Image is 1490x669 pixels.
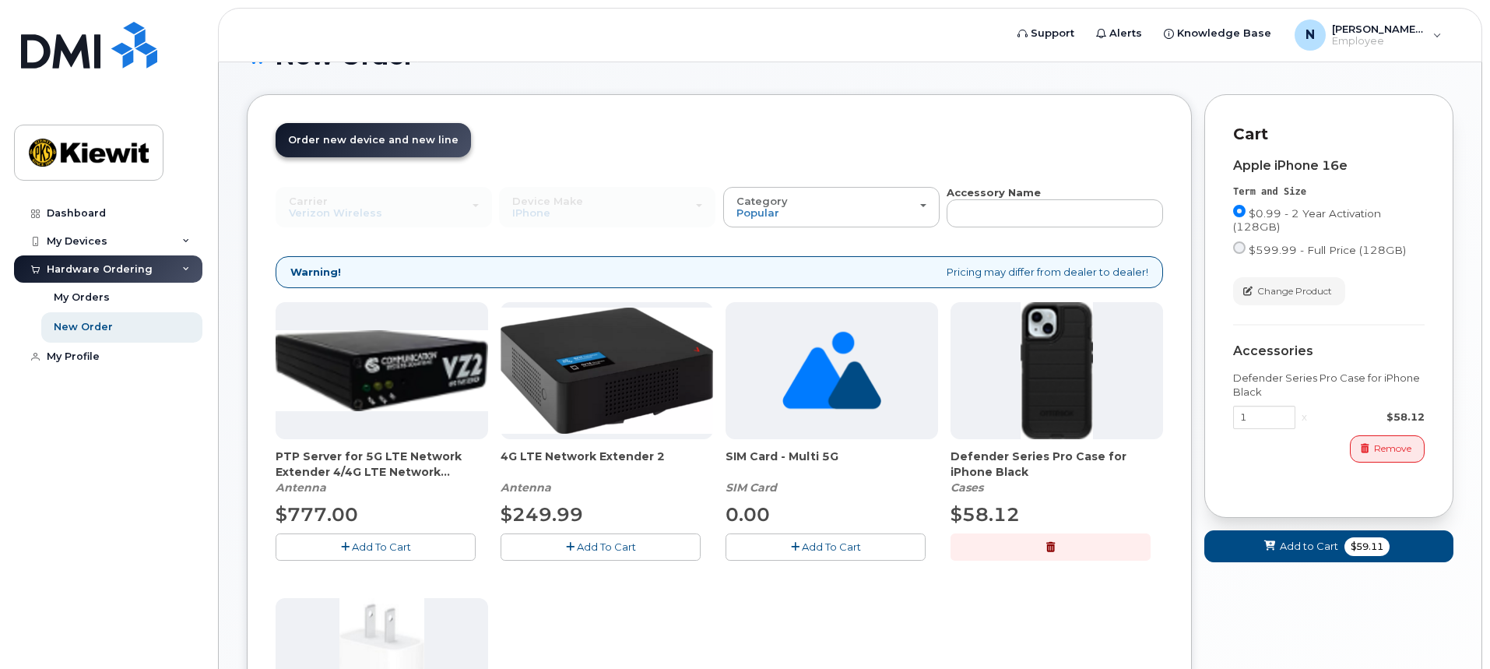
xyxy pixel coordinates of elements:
input: $599.99 - Full Price (128GB) [1233,241,1246,254]
div: Term and Size [1233,185,1425,199]
a: Knowledge Base [1153,18,1282,49]
span: Alerts [1109,26,1142,41]
span: Remove [1374,442,1411,456]
span: Knowledge Base [1177,26,1271,41]
button: Add To Cart [276,533,476,561]
span: $59.11 [1344,537,1390,556]
span: Add To Cart [577,540,636,553]
div: Defender Series Pro Case for iPhone Black [951,449,1163,495]
div: x [1295,410,1313,424]
span: Support [1031,26,1074,41]
span: Change Product [1257,284,1332,298]
button: Remove [1350,435,1425,463]
div: $58.12 [1313,410,1425,424]
span: $599.99 - Full Price (128GB) [1249,244,1406,256]
button: Add To Cart [726,533,926,561]
span: N [1306,26,1315,44]
a: Support [1007,18,1085,49]
em: Antenna [501,481,551,495]
strong: Accessory Name [947,186,1041,199]
span: Popular [736,206,779,219]
em: SIM Card [726,481,777,495]
span: Defender Series Pro Case for iPhone Black [951,449,1163,480]
span: [PERSON_NAME].[PERSON_NAME] [1332,23,1425,35]
span: $777.00 [276,503,358,526]
span: $0.99 - 2 Year Activation (128GB) [1233,207,1381,233]
button: Category Popular [723,187,940,227]
span: Employee [1332,35,1425,48]
button: Add to Cart $59.11 [1204,530,1453,562]
em: Antenna [276,481,326,495]
span: 4G LTE Network Extender 2 [501,449,713,480]
div: Pricing may differ from dealer to dealer! [276,256,1163,288]
div: SIM Card - Multi 5G [726,449,938,495]
span: Order new device and new line [288,134,459,146]
img: Casa_Sysem.png [276,330,488,411]
span: Category [736,195,788,207]
span: $58.12 [951,503,1020,526]
span: Add To Cart [802,540,861,553]
img: defenderiphone14.png [1021,302,1094,439]
span: PTP Server for 5G LTE Network Extender 4/4G LTE Network Extender 3 [276,449,488,480]
div: Apple iPhone 16e [1233,159,1425,173]
span: $249.99 [501,503,583,526]
div: Defender Series Pro Case for iPhone Black [1233,371,1425,400]
em: Cases [951,481,983,495]
img: no_image_found-2caef05468ed5679b831cfe6fc140e25e0c280774317ffc20a367ab7fd17291e.png [782,302,881,439]
a: Alerts [1085,18,1153,49]
span: Add To Cart [352,540,411,553]
div: Nancy.Bilek [1284,19,1453,51]
div: 4G LTE Network Extender 2 [501,449,713,495]
img: 4glte_extender.png [501,308,713,433]
span: 0.00 [726,503,770,526]
span: Add to Cart [1280,539,1338,554]
input: $0.99 - 2 Year Activation (128GB) [1233,205,1246,217]
iframe: Messenger Launcher [1422,601,1478,657]
div: PTP Server for 5G LTE Network Extender 4/4G LTE Network Extender 3 [276,449,488,495]
strong: Warning! [290,265,341,280]
p: Cart [1233,123,1425,146]
button: Add To Cart [501,533,701,561]
button: Change Product [1233,277,1345,305]
span: SIM Card - Multi 5G [726,449,938,480]
div: Accessories [1233,344,1425,358]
